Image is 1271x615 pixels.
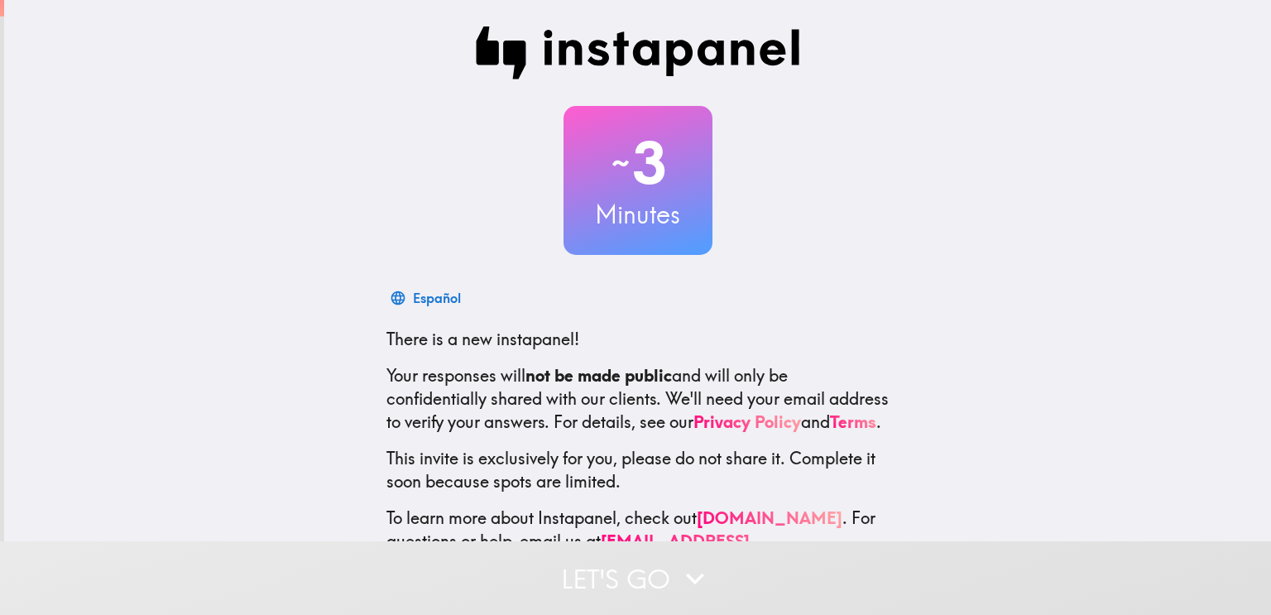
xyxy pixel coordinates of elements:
img: Instapanel [476,26,800,79]
a: Terms [830,411,876,432]
a: [DOMAIN_NAME] [697,507,842,528]
h3: Minutes [564,197,712,232]
a: Privacy Policy [693,411,801,432]
p: Your responses will and will only be confidentially shared with our clients. We'll need your emai... [386,364,890,434]
span: ~ [609,138,632,188]
div: Español [413,286,461,310]
p: To learn more about Instapanel, check out . For questions or help, email us at . [386,507,890,576]
p: This invite is exclusively for you, please do not share it. Complete it soon because spots are li... [386,447,890,493]
h2: 3 [564,129,712,197]
span: There is a new instapanel! [386,329,579,349]
b: not be made public [525,365,672,386]
button: Español [386,281,468,315]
